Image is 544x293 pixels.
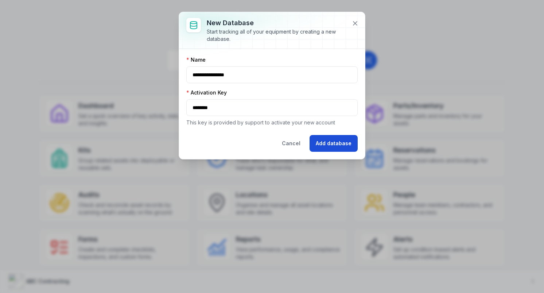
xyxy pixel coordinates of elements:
div: Start tracking all of your equipment by creating a new database. [207,28,346,43]
h3: New database [207,18,346,28]
label: Activation Key [186,89,227,96]
p: This key is provided by support to activate your new account [186,119,358,126]
label: Name [186,56,206,63]
button: Add database [310,135,358,152]
button: Cancel [276,135,307,152]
